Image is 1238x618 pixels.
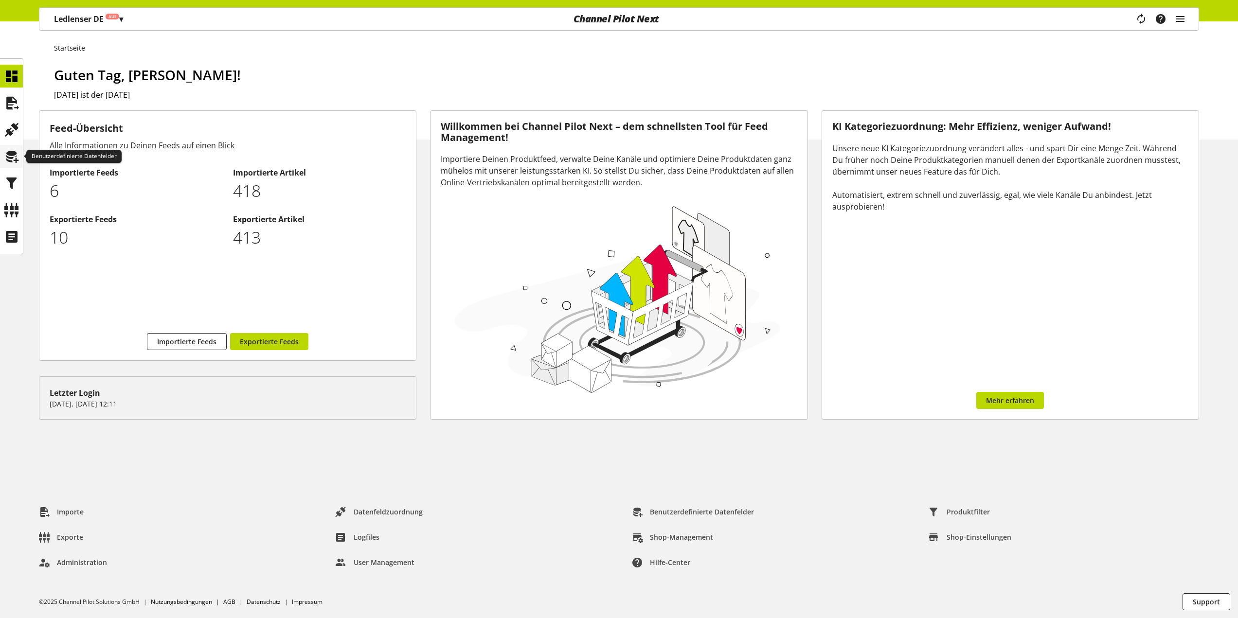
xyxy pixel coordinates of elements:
div: Unsere neue KI Kategoriezuordnung verändert alles - und spart Dir eine Menge Zeit. Während Du frü... [832,142,1188,212]
span: Exportierte Feeds [240,336,299,347]
span: Shop-Einstellungen [947,532,1011,542]
p: 413 [233,225,406,250]
p: [DATE], [DATE] 12:11 [50,399,406,409]
p: Ledlenser DE [54,13,123,25]
span: Support [1193,597,1220,607]
a: Datenschutz [247,598,281,606]
p: 418 [233,178,406,203]
h2: [DATE] ist der [DATE] [54,89,1199,101]
a: Datenfeldzuordnung [328,503,431,521]
span: Shop-Management [650,532,713,542]
img: 78e1b9dcff1e8392d83655fcfc870417.svg [450,200,785,397]
a: Shop-Einstellungen [921,529,1019,546]
h2: Importierte Feeds [50,167,223,178]
div: Letzter Login [50,387,406,399]
li: ©2025 Channel Pilot Solutions GmbH [39,598,151,606]
nav: main navigation [39,7,1199,31]
span: Mehr erfahren [986,395,1034,406]
h2: Exportierte Artikel [233,213,406,225]
a: AGB [223,598,235,606]
a: Impressum [292,598,323,606]
a: Mehr erfahren [976,392,1044,409]
span: Hilfe-Center [650,557,690,567]
div: Alle Informationen zu Deinen Feeds auf einen Blick [50,140,406,151]
span: User Management [354,557,414,567]
span: Importe [57,507,84,517]
a: Produktfilter [921,503,998,521]
span: Logfiles [354,532,379,542]
div: Importiere Deinen Produktfeed, verwalte Deine Kanäle und optimiere Deine Produktdaten ganz mühelo... [441,153,797,188]
a: Benutzerdefinierte Datenfelder [624,503,762,521]
a: Hilfe-Center [624,554,698,571]
h2: Importierte Artikel [233,167,406,178]
span: Exporte [57,532,83,542]
button: Support [1183,593,1230,610]
a: Administration [31,554,115,571]
a: Exportierte Feeds [230,333,308,350]
a: Nutzungsbedingungen [151,598,212,606]
h3: Willkommen bei Channel Pilot Next – dem schnellsten Tool für Feed Management! [441,121,797,143]
p: 10 [50,225,223,250]
span: Datenfeldzuordnung [354,507,423,517]
a: Importe [31,503,91,521]
h2: Exportierte Feeds [50,213,223,225]
a: Exporte [31,529,91,546]
div: Benutzerdefinierte Datenfelder [26,150,122,163]
a: Shop-Management [624,529,721,546]
span: Guten Tag, [PERSON_NAME]! [54,66,241,84]
h3: KI Kategoriezuordnung: Mehr Effizienz, weniger Aufwand! [832,121,1188,132]
span: ▾ [119,14,123,24]
span: Produktfilter [947,507,990,517]
a: User Management [328,554,422,571]
a: Importierte Feeds [147,333,227,350]
h3: Feed-Übersicht [50,121,406,136]
p: 6 [50,178,223,203]
span: Aus [108,14,116,19]
span: Administration [57,557,107,567]
a: Logfiles [328,529,387,546]
span: Benutzerdefinierte Datenfelder [650,507,754,517]
span: Importierte Feeds [157,336,216,347]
